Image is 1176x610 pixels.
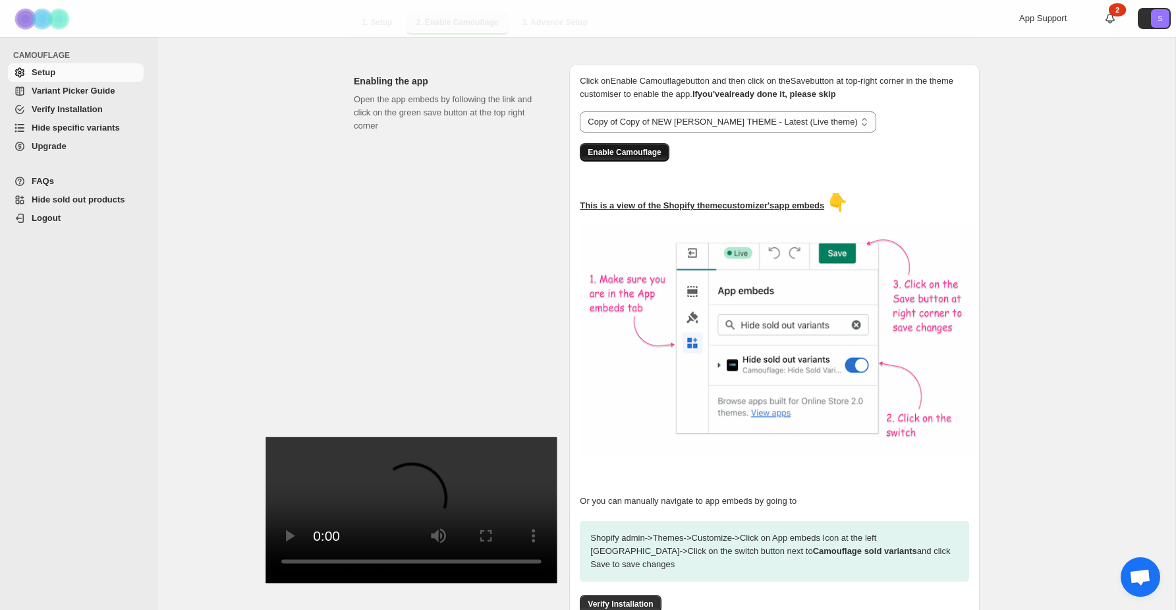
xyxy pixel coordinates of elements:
span: Variant Picker Guide [32,86,115,96]
button: Avatar with initials S [1138,8,1171,29]
img: camouflage-enable [580,223,975,454]
a: Setup [8,63,144,82]
button: Enable Camouflage [580,143,669,162]
p: Shopify admin -> Themes -> Customize -> Click on App embeds Icon at the left [GEOGRAPHIC_DATA] ->... [580,521,969,582]
a: Variant Picker Guide [8,82,144,100]
span: Verify Installation [588,599,653,609]
div: 2 [1109,3,1126,16]
span: Logout [32,213,61,223]
span: App Support [1019,13,1067,23]
h2: Enabling the app [354,75,548,88]
a: Verify Installation [580,599,661,609]
div: Open the app embeds by following the link and click on the green save button at the top right corner [354,93,548,564]
a: Hide specific variants [8,119,144,137]
img: Camouflage [11,1,76,37]
a: FAQs [8,172,144,191]
a: Upgrade [8,137,144,156]
b: If you've already done it, please skip [692,89,836,99]
video: Enable Camouflage in theme app embeds [266,437,557,583]
span: CAMOUFLAGE [13,50,149,61]
p: Click on Enable Camouflage button and then click on the Save button at top-right corner in the th... [580,75,969,101]
span: Upgrade [32,141,67,151]
a: Hide sold out products [8,191,144,209]
a: Verify Installation [8,100,144,119]
text: S [1158,15,1162,22]
span: Verify Installation [32,104,103,114]
span: FAQs [32,176,54,186]
a: Logout [8,209,144,228]
p: Or you can manually navigate to app embeds by going to [580,495,969,508]
span: Avatar with initials S [1151,9,1169,28]
span: Hide specific variants [32,123,120,133]
a: 2 [1104,12,1117,25]
a: Open chat [1121,557,1160,597]
span: Enable Camouflage [588,147,661,158]
span: Setup [32,67,55,77]
span: Hide sold out products [32,195,125,204]
a: Enable Camouflage [580,147,669,157]
strong: Camouflage sold variants [813,546,917,556]
u: This is a view of the Shopify theme customizer's app embeds [580,200,824,210]
span: 👇 [827,193,848,212]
